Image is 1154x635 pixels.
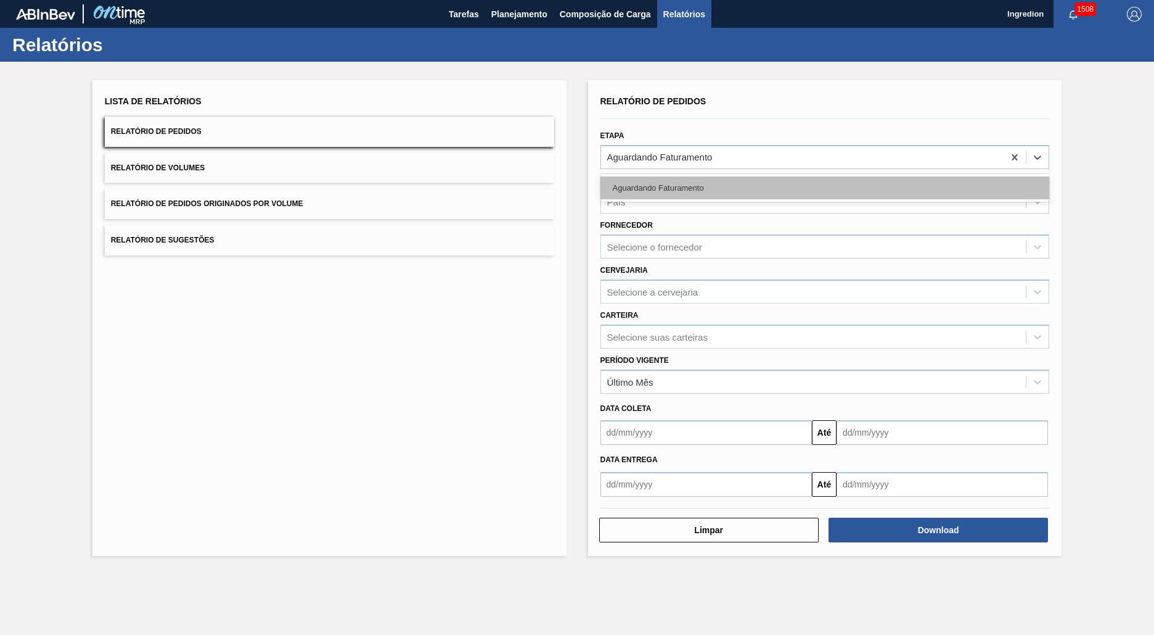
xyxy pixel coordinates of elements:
[812,420,837,445] button: Até
[829,518,1048,542] button: Download
[607,242,702,252] div: Selecione o fornecedor
[607,197,626,207] div: País
[560,7,651,22] span: Composição de Carga
[111,164,205,172] span: Relatório de Volumes
[600,131,624,140] label: Etapa
[600,356,669,365] label: Período Vigente
[111,127,202,136] span: Relatório de Pedidos
[599,518,819,542] button: Limpar
[16,9,75,20] img: TNhmsLtSVTkK8tSr43FrP2fwEKptu5GPRR3wAAAABJRU5ErkJggg==
[111,199,303,208] span: Relatório de Pedidos Originados por Volume
[663,7,705,22] span: Relatórios
[111,236,215,244] span: Relatório de Sugestões
[600,221,653,230] label: Fornecedor
[105,225,554,255] button: Relatório de Sugestões
[600,266,648,275] label: Cervejaria
[449,7,479,22] span: Tarefas
[105,96,202,106] span: Lista de Relatórios
[600,472,812,497] input: dd/mm/yyyy
[812,472,837,497] button: Até
[105,117,554,147] button: Relatório de Pedidos
[837,472,1048,497] input: dd/mm/yyyy
[600,404,652,413] span: Data coleta
[600,420,812,445] input: dd/mm/yyyy
[607,331,708,342] div: Selecione suas carteiras
[607,376,653,387] div: Último Mês
[837,420,1048,445] input: dd/mm/yyyy
[491,7,547,22] span: Planejamento
[1127,7,1142,22] img: Logout
[600,176,1050,199] div: Aguardando Faturamento
[600,311,639,320] label: Carteira
[105,153,554,183] button: Relatório de Volumes
[600,455,658,464] span: Data Entrega
[607,286,698,297] div: Selecione a cervejaria
[600,96,706,106] span: Relatório de Pedidos
[1074,2,1096,16] span: 1508
[12,38,231,52] h1: Relatórios
[1054,6,1093,23] button: Notificações
[105,189,554,219] button: Relatório de Pedidos Originados por Volume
